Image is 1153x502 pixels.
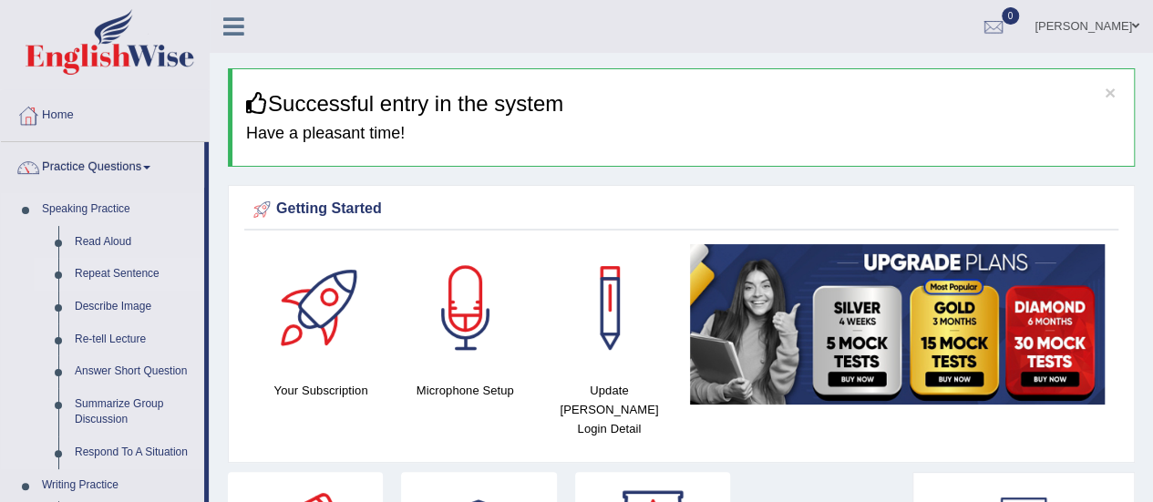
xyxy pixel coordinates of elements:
h4: Update [PERSON_NAME] Login Detail [546,381,672,438]
a: Read Aloud [67,226,204,259]
a: Speaking Practice [34,193,204,226]
h4: Have a pleasant time! [246,125,1120,143]
span: 0 [1002,7,1020,25]
a: Describe Image [67,291,204,323]
h4: Your Subscription [258,381,384,400]
a: Re-tell Lecture [67,323,204,356]
a: Home [1,90,209,136]
button: × [1105,83,1116,102]
a: Summarize Group Discussion [67,388,204,436]
a: Writing Practice [34,469,204,502]
h4: Microphone Setup [402,381,528,400]
a: Respond To A Situation [67,436,204,469]
div: Getting Started [249,196,1114,223]
a: Repeat Sentence [67,258,204,291]
img: small5.jpg [690,244,1105,405]
a: Answer Short Question [67,355,204,388]
a: Practice Questions [1,142,204,188]
h3: Successful entry in the system [246,92,1120,116]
